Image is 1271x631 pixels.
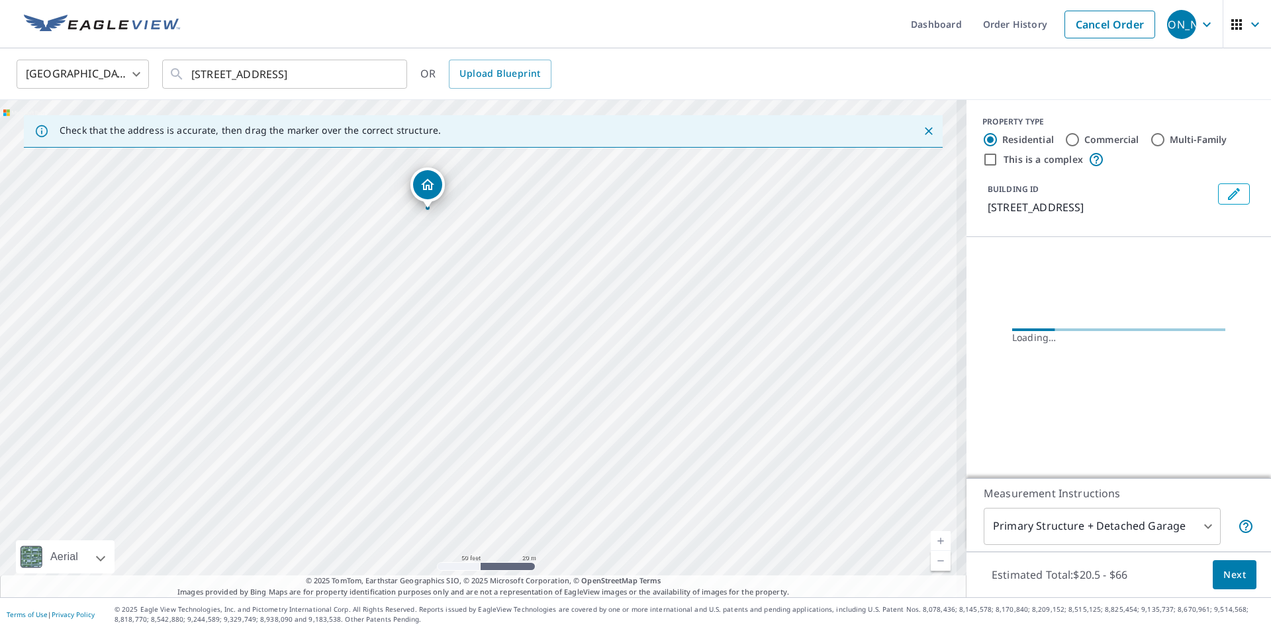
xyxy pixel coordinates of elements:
input: Search by address or latitude-longitude [191,56,380,93]
a: OpenStreetMap [581,575,637,585]
p: [STREET_ADDRESS] [988,199,1213,215]
p: | [7,610,95,618]
span: Next [1223,567,1246,583]
label: Commercial [1084,133,1139,146]
a: Current Level 19, Zoom In [931,531,951,551]
p: Check that the address is accurate, then drag the marker over the correct structure. [60,124,441,136]
div: Aerial [46,540,82,573]
a: Cancel Order [1064,11,1155,38]
span: Upload Blueprint [459,66,540,82]
img: EV Logo [24,15,180,34]
div: [GEOGRAPHIC_DATA] [17,56,149,93]
span: © 2025 TomTom, Earthstar Geographics SIO, © 2025 Microsoft Corporation, © [306,575,661,587]
a: Upload Blueprint [449,60,551,89]
div: OR [420,60,551,89]
p: Estimated Total: $20.5 - $66 [981,560,1138,589]
p: © 2025 Eagle View Technologies, Inc. and Pictometry International Corp. All Rights Reserved. Repo... [115,605,1264,624]
p: BUILDING ID [988,183,1039,195]
div: Aerial [16,540,115,573]
a: Current Level 19, Zoom Out [931,551,951,571]
label: Residential [1002,133,1054,146]
div: [PERSON_NAME] [1167,10,1196,39]
p: Measurement Instructions [984,485,1254,501]
span: Your report will include the primary structure and a detached garage if one exists. [1238,518,1254,534]
div: Loading… [1012,331,1225,344]
label: This is a complex [1004,153,1083,166]
div: Dropped pin, building 1, Residential property, 112 Choctaw Dr Louisburg, NC 27549 [410,168,445,209]
div: PROPERTY TYPE [982,116,1255,128]
a: Terms of Use [7,610,48,619]
button: Next [1213,560,1256,590]
button: Close [920,122,937,140]
div: Primary Structure + Detached Garage [984,508,1221,545]
a: Terms [639,575,661,585]
button: Edit building 1 [1218,183,1250,205]
a: Privacy Policy [52,610,95,619]
label: Multi-Family [1170,133,1227,146]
